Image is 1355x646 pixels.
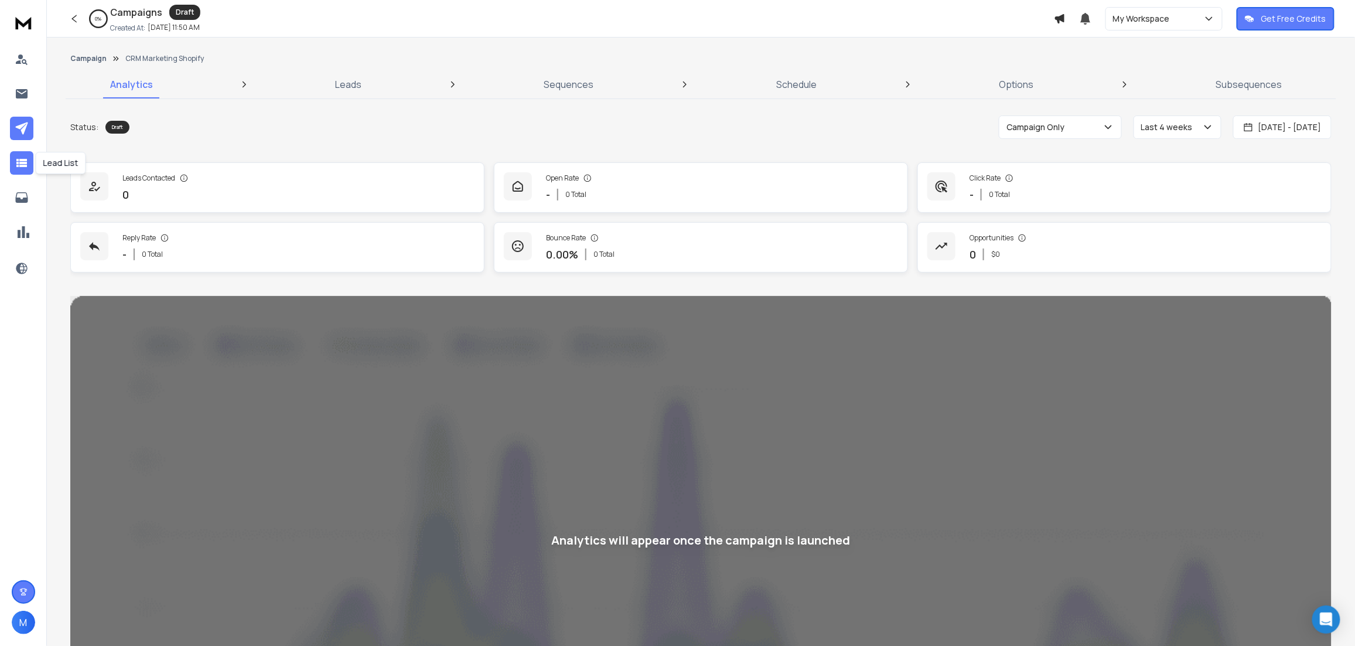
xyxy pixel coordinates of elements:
[917,162,1332,213] a: Click Rate-0 Total
[103,70,160,98] a: Analytics
[992,70,1041,98] a: Options
[122,174,175,183] p: Leads Contacted
[12,12,35,33] img: logo
[105,121,129,134] div: Draft
[970,186,974,203] p: -
[169,5,200,20] div: Draft
[1216,77,1282,91] p: Subsequences
[494,222,908,273] a: Bounce Rate0.00%0 Total
[125,54,204,63] p: CRM Marketing Shopify
[989,190,1010,199] p: 0 Total
[142,250,163,259] p: 0 Total
[776,77,817,91] p: Schedule
[70,162,484,213] a: Leads Contacted0
[110,5,162,19] h1: Campaigns
[70,222,484,273] a: Reply Rate-0 Total
[1312,606,1340,634] div: Open Intercom Messenger
[970,174,1001,183] p: Click Rate
[970,246,976,263] p: 0
[1261,13,1326,25] p: Get Free Credits
[1209,70,1289,98] a: Subsequences
[544,77,594,91] p: Sequences
[335,77,361,91] p: Leads
[552,532,851,549] div: Analytics will appear once the campaign is launched
[494,162,908,213] a: Open Rate-0 Total
[537,70,601,98] a: Sequences
[999,77,1034,91] p: Options
[70,121,98,133] p: Status:
[328,70,368,98] a: Leads
[1141,121,1197,133] p: Last 4 weeks
[1113,13,1175,25] p: My Workspace
[122,233,156,243] p: Reply Rate
[1006,121,1069,133] p: Campaign Only
[593,250,615,259] p: 0 Total
[12,611,35,634] button: M
[148,23,200,32] p: [DATE] 11:50 AM
[1237,7,1334,30] button: Get Free Credits
[110,77,153,91] p: Analytics
[917,222,1332,273] a: Opportunities0$0
[565,190,586,199] p: 0 Total
[546,233,586,243] p: Bounce Rate
[991,250,1000,259] p: $ 0
[546,186,550,203] p: -
[546,246,578,263] p: 0.00 %
[95,15,102,22] p: 0 %
[35,152,86,174] div: Lead List
[122,246,127,263] p: -
[1233,115,1332,139] button: [DATE] - [DATE]
[769,70,824,98] a: Schedule
[546,174,579,183] p: Open Rate
[122,186,129,203] p: 0
[970,233,1013,243] p: Opportunities
[110,23,145,33] p: Created At:
[70,54,107,63] button: Campaign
